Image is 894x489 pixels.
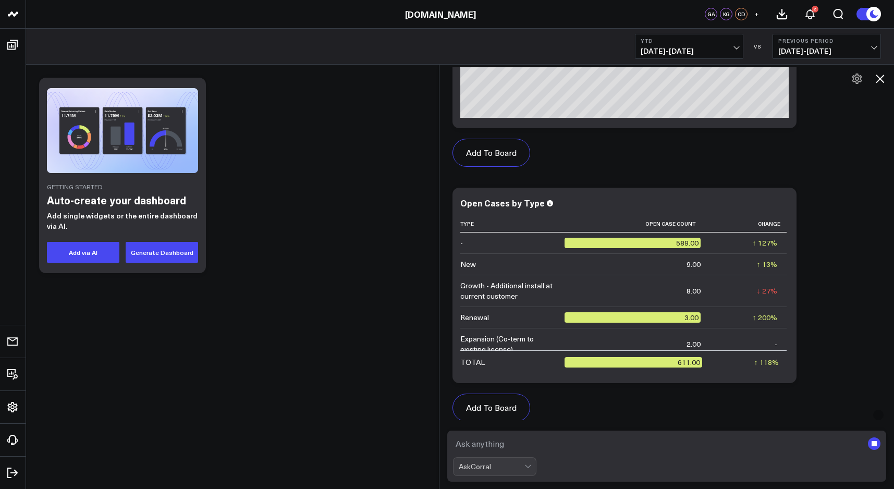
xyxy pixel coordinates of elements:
[565,312,701,323] div: 3.00
[754,10,759,18] span: +
[460,259,476,270] div: New
[47,192,198,208] h2: Auto-create your dashboard
[460,334,555,354] div: Expansion (Co-term to existing license)
[687,339,701,349] div: 2.00
[452,394,530,422] button: Add To Board
[720,8,732,20] div: KG
[635,34,743,59] button: YTD[DATE]-[DATE]
[750,8,763,20] button: +
[452,139,530,167] button: Add To Board
[757,286,777,296] div: ↓ 27%
[565,215,710,233] th: Open Case Count
[47,211,198,231] p: Add single widgets or the entire dashboard via AI.
[47,184,198,190] div: Getting Started
[460,215,565,233] th: Type
[641,47,738,55] span: [DATE] - [DATE]
[565,357,702,368] div: 611.00
[778,38,875,44] b: Previous Period
[641,38,738,44] b: YTD
[773,34,881,59] button: Previous Period[DATE]-[DATE]
[778,47,875,55] span: [DATE] - [DATE]
[687,286,701,296] div: 8.00
[460,312,489,323] div: Renewal
[460,197,545,209] div: Open Cases by Type
[687,259,701,270] div: 9.00
[460,280,555,301] div: Growth - Additional install at current customer
[405,8,476,20] a: [DOMAIN_NAME]
[460,357,485,368] div: TOTAL
[753,238,777,248] div: ↑ 127%
[47,242,119,263] button: Add via AI
[705,8,717,20] div: GA
[749,43,767,50] div: VS
[757,259,777,270] div: ↑ 13%
[460,238,463,248] div: -
[710,215,787,233] th: Change
[754,357,779,368] div: ↑ 118%
[812,6,818,13] div: 2
[126,242,198,263] button: Generate Dashboard
[775,339,777,349] div: -
[735,8,748,20] div: CD
[565,238,701,248] div: 589.00
[753,312,777,323] div: ↑ 200%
